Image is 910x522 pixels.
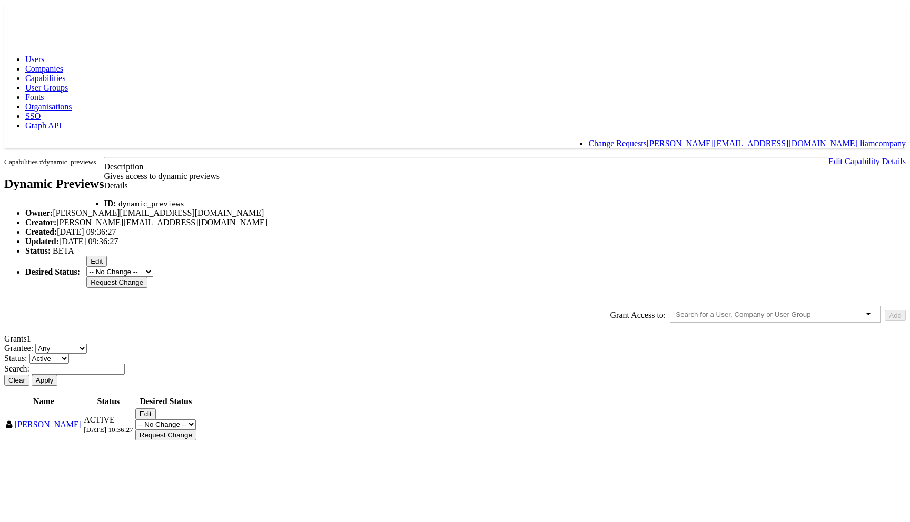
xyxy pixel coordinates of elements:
[118,200,184,208] code: dynamic_previews
[25,74,65,83] a: Capabilities
[86,277,147,288] input: Request Change
[25,208,53,217] b: Owner:
[25,121,62,130] a: Graph API
[610,310,666,320] label: Grant Access to:
[25,267,80,276] b: Desired Status:
[135,396,197,407] th: Desired Status
[25,237,59,246] b: Updated:
[25,83,68,92] a: User Groups
[25,64,63,73] a: Companies
[104,199,116,208] b: ID:
[135,429,196,440] input: Request Change
[25,227,906,237] li: [DATE] 09:36:27
[25,55,44,64] a: Users
[15,420,82,429] a: [PERSON_NAME]
[4,334,906,344] div: Grants
[25,218,56,227] b: Creator:
[32,375,57,386] button: Apply
[83,396,134,407] th: Status
[5,396,82,407] th: Name
[4,172,906,181] div: Gives access to dynamic previews
[84,426,133,434] span: [DATE] 10:36:27
[588,139,647,148] a: Change Requests
[828,157,906,166] a: Edit Capability Details
[4,158,96,166] small: Capabilities #dynamic_previews
[84,415,115,424] span: ACTIVE
[647,139,858,148] a: [PERSON_NAME][EMAIL_ADDRESS][DOMAIN_NAME]
[25,112,41,121] a: SSO
[25,227,57,236] b: Created:
[4,344,33,353] span: Grantee:
[4,364,29,373] span: Search:
[4,354,27,363] span: Status:
[4,177,104,191] h2: Dynamic Previews
[27,334,31,343] span: 1
[86,256,107,267] button: Edit
[25,218,906,227] li: [PERSON_NAME][EMAIL_ADDRESS][DOMAIN_NAME]
[135,408,156,419] button: Edit
[25,237,906,246] li: [DATE] 09:36:27
[25,93,44,102] a: Fonts
[885,310,906,321] button: Add
[676,310,829,318] input: Search for a User, Company or User Group
[860,139,906,148] a: liamcompany
[25,208,906,218] li: [PERSON_NAME][EMAIL_ADDRESS][DOMAIN_NAME]
[6,420,13,429] span: User
[53,246,74,255] span: BETA
[25,246,51,255] b: Status:
[4,162,906,172] div: Description
[4,375,29,386] button: Clear
[4,181,906,190] div: Details
[25,102,72,111] a: Organisations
